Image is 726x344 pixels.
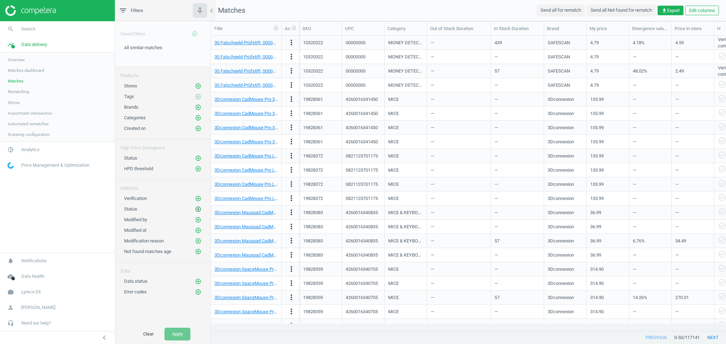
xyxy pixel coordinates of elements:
button: more_vert [287,321,296,331]
button: more_vert [287,251,296,260]
a: 3Dconnexion Mauspad CadMouse 3DX-700053, 25 x 35 cm, Stärke: 2 mm, schwarz, 4260016340835 [214,224,415,229]
div: grid [211,36,726,323]
div: — [431,164,487,176]
div: 3Dconnexion [548,153,574,159]
span: Brands [124,104,138,110]
i: more_vert [287,38,296,47]
span: Matches dashboard [8,68,44,73]
button: add_circle_outline [195,165,202,172]
div: — [675,121,710,134]
div: 10320322 [303,68,323,74]
div: — [675,107,710,120]
button: more_vert [287,166,296,175]
div: — [675,164,710,176]
a: 3Dconnexion Mauspad CadMouse 3DX-700053, 25 x 35 cm, Stärke: 2 mm, schwarz, 4260016340835 [214,252,415,258]
a: 3Dconnexion Mauspad CadMouse 3DX-700053, 25 x 35 cm, Stärke: 2 mm, schwarz, 4260016340835 [214,238,415,243]
div: 19828372 [303,153,323,159]
button: more_vert [287,208,296,217]
div: 135.99 [590,107,625,120]
a: 3Dconnexion CadMouse Pro 3DX-700116, kabellos, 7 Tasten, 4260016341450 [214,111,370,116]
i: more_vert [287,123,296,132]
button: add_circle_outline [195,288,202,296]
button: add_circle_outline [195,278,202,285]
span: Data health [21,273,44,280]
i: more_vert [287,222,296,231]
div: — [431,220,487,233]
div: 48.02% [633,65,668,77]
div: SAFESCAN [548,40,570,46]
i: chevron_left [207,6,216,15]
button: chevron_left [95,333,113,342]
div: — [675,178,710,190]
div: 00000000 [346,82,365,88]
div: MONEY DETECTORS AND COUNTING [388,82,423,88]
div: 0821123701175 [346,181,378,188]
i: pie_chart_outlined [4,143,17,156]
div: SAFESCAN [548,54,570,60]
div: 3Dconnexion [548,139,574,145]
div: 19828383 [303,210,323,216]
div: 4260016341450 [346,139,378,145]
div: — [633,206,668,219]
a: 3Dconnexion SpaceMouse Pro 3DX-700040, kabelgebunden, 15 Tasten, 4260016340705 [214,266,391,272]
span: Matches [8,78,23,84]
span: Price Management & Optimization [21,162,89,168]
div: 0821123701175 [346,153,378,159]
div: — [431,192,487,205]
i: add_circle_outline [195,238,201,244]
a: 3Dconnexion CadMouse Pro 3DX-700116, kabellos, 7 Tasten, 4260016341450 [214,125,370,130]
button: more_vert [287,81,296,90]
i: more_vert [287,52,296,61]
i: add_circle_outline [195,93,201,100]
div: — [633,164,668,176]
div: MONEY DETECTORS AND COUNTING [388,68,423,74]
i: add_circle_outline [195,115,201,121]
div: — [431,93,487,105]
span: Verification [124,196,147,201]
div: — [633,192,668,205]
div: 133.99 [590,164,625,176]
i: more_vert [287,265,296,273]
div: 0821123701175 [346,195,378,202]
button: more_vert [287,137,296,147]
div: — [431,150,487,162]
i: work [4,285,17,299]
div: 4260016340835 [346,210,378,216]
div: — [431,107,487,120]
button: Clear [136,328,161,340]
div: 4260016341450 [346,96,378,103]
div: MICE [388,125,399,131]
i: add_circle_outline [195,125,201,132]
div: — [495,150,540,162]
button: add_circle_outline [195,195,202,202]
a: 30 Falschgeld-Prüfstift, 00000000 [214,54,283,59]
i: add_circle_outline [195,248,201,255]
div: MICE [388,110,399,117]
button: add_circle_outline [195,114,202,121]
div: — [431,121,487,134]
div: 3Dconnexion [548,224,574,230]
div: MONEY DETECTORS AND COUNTING [388,54,423,60]
div: 19828361 [303,139,323,145]
div: — [675,192,710,205]
i: add_circle_outline [195,166,201,172]
div: — [495,192,540,205]
a: 3Dconnexion CadMouse Pro 3DX-700116, kabellos, 7 Tasten, 4260016341450 [214,139,370,144]
div: — [495,93,540,105]
i: more_vert [287,95,296,103]
button: add_circle_outline [188,27,202,41]
i: more_vert [287,293,296,302]
a: 30 Falschgeld-Prüfstift, 00000000 [214,82,283,88]
button: add_circle_outline [195,155,202,162]
a: 3Dconnexion CadMouse Pro Linkshänder 3DX-700117, kabellos, 7 Tasten, 0821123701175 [214,153,396,159]
div: — [633,51,668,63]
div: In Stock Duration [494,25,541,32]
a: 3Dconnexion CadMouse Pro Linkshänder 3DX-700117, kabellos, 7 Tasten, 0821123701175 [214,182,396,187]
button: more_vert [287,222,296,231]
button: more_vert [287,194,296,203]
div: — [431,206,487,219]
i: cloud_done [4,270,17,283]
span: Overview [8,57,25,63]
div: — [431,51,487,63]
